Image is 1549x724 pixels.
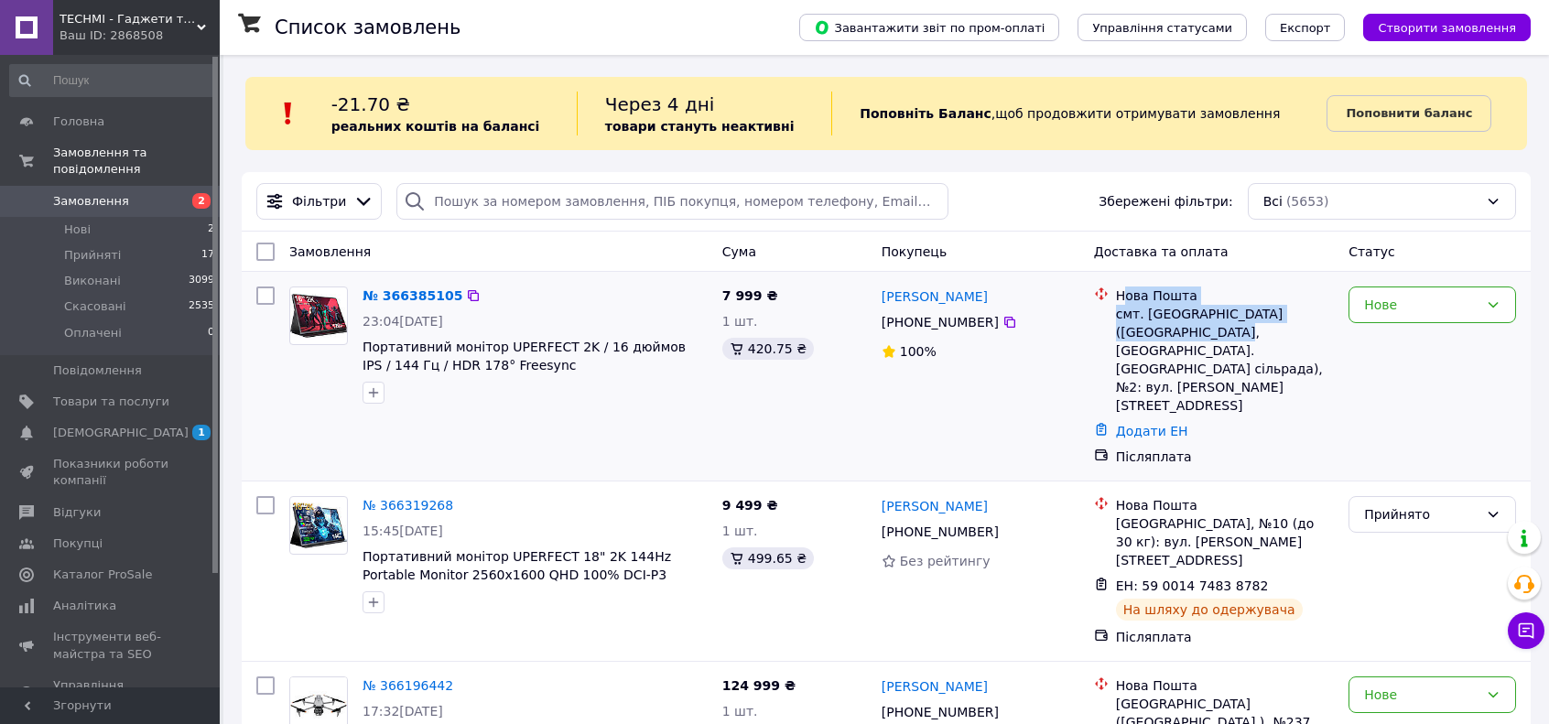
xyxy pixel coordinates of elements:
span: Фільтри [292,192,346,211]
span: (5653) [1286,194,1329,209]
a: [PERSON_NAME] [882,497,988,515]
span: Всі [1263,192,1283,211]
div: Нова Пошта [1116,676,1334,695]
span: Відгуки [53,504,101,521]
b: Поповніть Баланс [860,106,991,121]
span: 100% [900,344,937,359]
div: Післяплата [1116,628,1334,646]
span: TECHMI - Гаджети та аксесуари [60,11,197,27]
div: Нове [1364,685,1479,705]
span: Збережені фільтри: [1099,192,1232,211]
span: 17:32[DATE] [363,704,443,719]
input: Пошук за номером замовлення, ПІБ покупця, номером телефону, Email, номером накладної [396,183,948,220]
span: Каталог ProSale [53,567,152,583]
button: Чат з покупцем [1508,612,1544,649]
div: , щоб продовжити отримувати замовлення [831,92,1327,135]
span: Показники роботи компанії [53,456,169,489]
span: 2 [208,222,214,238]
span: 0 [208,325,214,341]
span: 3099 [189,273,214,289]
span: 2 [192,193,211,209]
button: Управління статусами [1078,14,1247,41]
span: Оплачені [64,325,122,341]
span: Управління сайтом [53,677,169,710]
div: [PHONE_NUMBER] [878,519,1002,545]
span: Покупці [53,535,103,552]
span: Головна [53,113,104,130]
button: Завантажити звіт по пром-оплаті [799,14,1059,41]
span: Cума [722,244,756,259]
a: Портативний монітор UPERFECT 2K / 16 дюймов IPS / 144 Гц / HDR 178° Freesync [363,340,686,373]
div: Прийнято [1364,504,1479,524]
button: Створити замовлення [1363,14,1531,41]
img: :exclamation: [275,100,302,127]
span: 124 999 ₴ [722,678,796,693]
span: 7 999 ₴ [722,288,778,303]
span: Прийняті [64,247,121,264]
span: 23:04[DATE] [363,314,443,329]
span: Створити замовлення [1378,21,1516,35]
b: Поповнити баланс [1346,106,1472,120]
a: Поповнити баланс [1327,95,1491,132]
span: Скасовані [64,298,126,315]
h1: Список замовлень [275,16,460,38]
span: [DEMOGRAPHIC_DATA] [53,425,189,441]
span: Товари та послуги [53,394,169,410]
div: На шляху до одержувача [1116,599,1303,621]
span: Повідомлення [53,362,142,379]
span: -21.70 ₴ [331,93,410,115]
a: [PERSON_NAME] [882,677,988,696]
span: Аналітика [53,598,116,614]
span: Інструменти веб-майстра та SEO [53,629,169,662]
div: смт. [GEOGRAPHIC_DATA] ([GEOGRAPHIC_DATA], [GEOGRAPHIC_DATA]. [GEOGRAPHIC_DATA] сільрада), №2: ву... [1116,305,1334,415]
span: Покупець [882,244,947,259]
a: Портативний монітор UPERFECT 18" 2K 144Hz Portable Monitor 2560x1600 QHD 100% DCI-P3 FreeSync [363,549,671,600]
span: Нові [64,222,91,238]
div: 420.75 ₴ [722,338,814,360]
span: Завантажити звіт по пром-оплаті [814,19,1045,36]
b: реальних коштів на балансі [331,119,540,134]
span: 1 шт. [722,524,758,538]
div: Післяплата [1116,448,1334,466]
div: Ваш ID: 2868508 [60,27,220,44]
span: Замовлення [289,244,371,259]
span: Управління статусами [1092,21,1232,35]
b: товари стануть неактивні [605,119,795,134]
a: № 366319268 [363,498,453,513]
span: Замовлення [53,193,129,210]
button: Експорт [1265,14,1346,41]
a: № 366385105 [363,288,462,303]
div: [GEOGRAPHIC_DATA], №10 (до 30 кг): вул. [PERSON_NAME][STREET_ADDRESS] [1116,514,1334,569]
span: 1 [192,425,211,440]
div: [PHONE_NUMBER] [878,309,1002,335]
span: ЕН: 59 0014 7483 8782 [1116,578,1269,593]
span: Експорт [1280,21,1331,35]
span: 2535 [189,298,214,315]
span: 15:45[DATE] [363,524,443,538]
div: 499.65 ₴ [722,547,814,569]
span: Через 4 дні [605,93,715,115]
input: Пошук [9,64,216,97]
span: 1 шт. [722,314,758,329]
span: 9 499 ₴ [722,498,778,513]
span: Статус [1349,244,1395,259]
span: Замовлення та повідомлення [53,145,220,178]
span: 17 [201,247,214,264]
span: Без рейтингу [900,554,991,568]
a: № 366196442 [363,678,453,693]
div: Нове [1364,295,1479,315]
a: Створити замовлення [1345,19,1531,34]
span: Доставка та оплата [1094,244,1229,259]
div: Нова Пошта [1116,496,1334,514]
span: Виконані [64,273,121,289]
img: Фото товару [290,502,347,548]
img: Фото товару [290,294,347,339]
a: Фото товару [289,286,348,345]
div: Нова Пошта [1116,286,1334,305]
a: [PERSON_NAME] [882,287,988,306]
span: 1 шт. [722,704,758,719]
a: Додати ЕН [1116,424,1188,438]
a: Фото товару [289,496,348,555]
